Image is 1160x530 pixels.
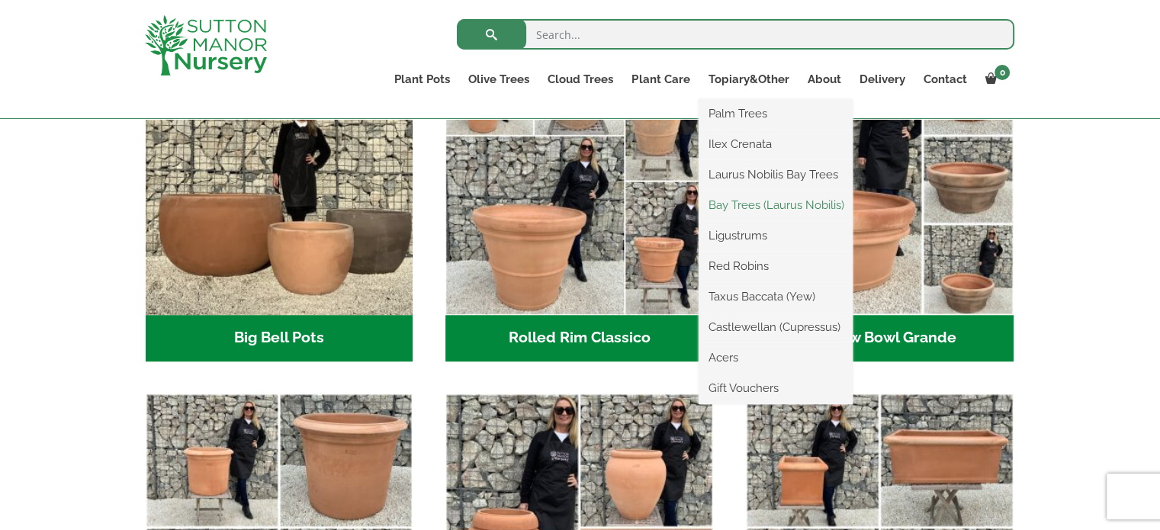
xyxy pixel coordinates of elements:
a: Bay Trees (Laurus Nobilis) [699,194,853,217]
a: Red Robins [699,255,853,278]
a: Gift Vouchers [699,377,853,400]
a: Visit product category Shallow Bowl Grande [746,47,1014,361]
a: Ilex Crenata [699,133,853,156]
a: Plant Pots [385,69,459,90]
a: Topiary&Other [699,69,798,90]
a: Contact [914,69,975,90]
a: Acers [699,346,853,369]
a: Delivery [850,69,914,90]
a: Visit product category Big Bell Pots [146,47,413,361]
a: Cloud Trees [538,69,622,90]
a: About [798,69,850,90]
span: 0 [995,65,1010,80]
a: Visit product category Rolled Rim Classico [445,47,713,361]
input: Search... [457,19,1014,50]
a: Plant Care [622,69,699,90]
img: Big Bell Pots [146,47,413,315]
a: Castlewellan (Cupressus) [699,316,853,339]
a: Palm Trees [699,102,853,125]
h2: Rolled Rim Classico [445,315,713,362]
a: Ligustrums [699,224,853,247]
img: Shallow Bowl Grande [746,47,1014,315]
img: Rolled Rim Classico [445,47,713,315]
h2: Shallow Bowl Grande [746,315,1014,362]
img: logo [145,15,267,75]
a: Taxus Baccata (Yew) [699,285,853,308]
a: Laurus Nobilis Bay Trees [699,163,853,186]
a: Olive Trees [459,69,538,90]
h2: Big Bell Pots [146,315,413,362]
a: 0 [975,69,1014,90]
